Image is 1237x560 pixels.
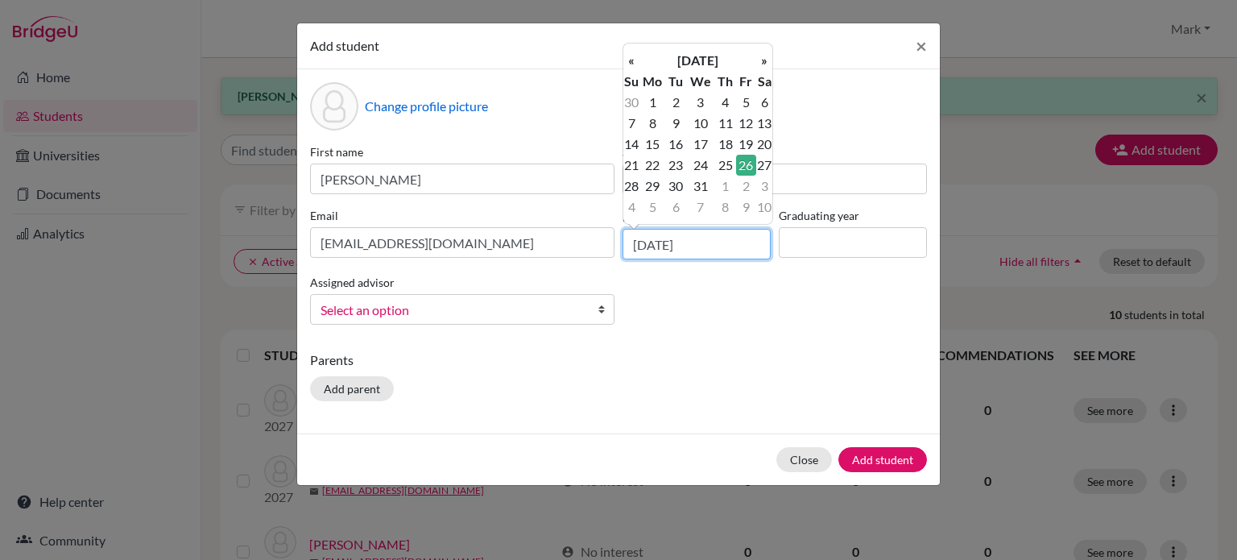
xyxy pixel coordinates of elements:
input: dd/mm/yyyy [623,229,771,259]
th: Th [714,71,735,92]
td: 30 [666,176,686,197]
th: Tu [666,71,686,92]
td: 25 [714,155,735,176]
td: 15 [639,134,666,155]
td: 24 [686,155,714,176]
td: 6 [666,197,686,218]
td: 1 [639,92,666,113]
td: 10 [756,197,772,218]
label: Assigned advisor [310,274,395,291]
span: Select an option [321,300,583,321]
td: 6 [756,92,772,113]
td: 13 [756,113,772,134]
td: 10 [686,113,714,134]
p: Parents [310,351,927,370]
td: 28 [623,176,639,197]
button: Add student [838,447,927,472]
td: 31 [686,176,714,197]
button: Add parent [310,376,394,401]
td: 18 [714,134,735,155]
th: « [623,50,639,71]
td: 20 [756,134,772,155]
td: 9 [666,113,686,134]
th: Sa [756,71,772,92]
label: Graduating year [779,207,927,224]
button: Close [776,447,832,472]
td: 26 [736,155,756,176]
th: Mo [639,71,666,92]
td: 2 [666,92,686,113]
td: 21 [623,155,639,176]
td: 3 [756,176,772,197]
td: 7 [686,197,714,218]
label: Email [310,207,614,224]
label: First name [310,143,614,160]
td: 3 [686,92,714,113]
td: 16 [666,134,686,155]
td: 8 [714,197,735,218]
td: 27 [756,155,772,176]
td: 4 [714,92,735,113]
td: 5 [736,92,756,113]
td: 12 [736,113,756,134]
td: 4 [623,197,639,218]
th: [DATE] [639,50,756,71]
th: We [686,71,714,92]
td: 5 [639,197,666,218]
td: 7 [623,113,639,134]
td: 2 [736,176,756,197]
td: 17 [686,134,714,155]
td: 14 [623,134,639,155]
td: 1 [714,176,735,197]
td: 9 [736,197,756,218]
td: 11 [714,113,735,134]
span: × [916,34,927,57]
td: 23 [666,155,686,176]
th: » [756,50,772,71]
span: Add student [310,38,379,53]
button: Close [903,23,940,68]
th: Su [623,71,639,92]
td: 29 [639,176,666,197]
td: 19 [736,134,756,155]
td: 22 [639,155,666,176]
label: Surname [623,143,927,160]
td: 30 [623,92,639,113]
th: Fr [736,71,756,92]
td: 8 [639,113,666,134]
div: Profile picture [310,82,358,131]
